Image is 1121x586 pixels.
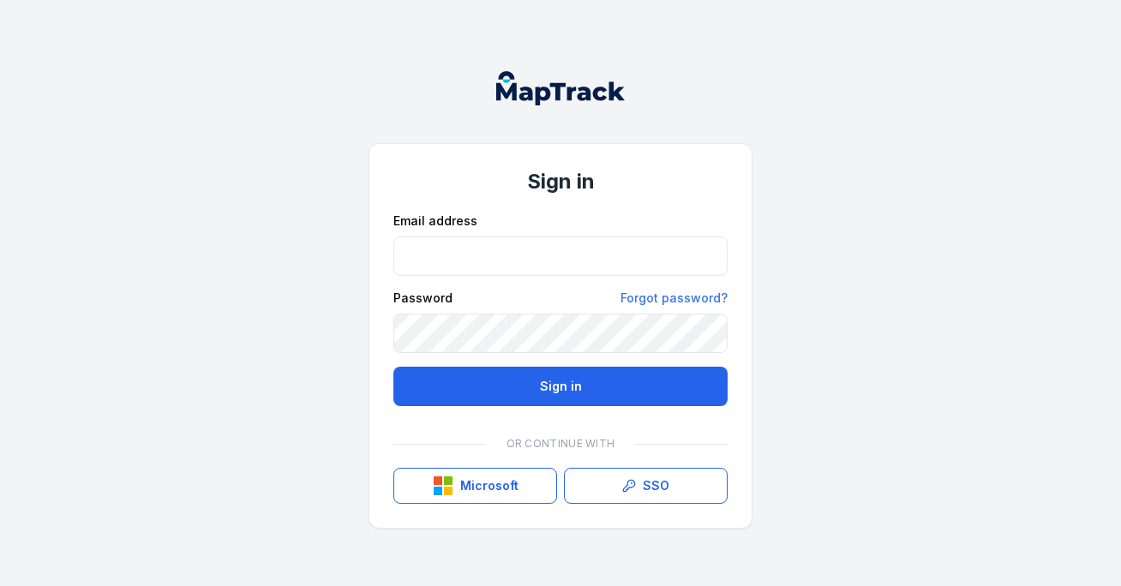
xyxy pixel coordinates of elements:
[564,468,728,504] a: SSO
[469,71,652,105] nav: Global
[393,168,728,195] h1: Sign in
[393,212,477,230] label: Email address
[620,290,728,307] a: Forgot password?
[393,290,453,307] label: Password
[393,427,728,461] div: Or continue with
[393,468,557,504] button: Microsoft
[393,367,728,406] button: Sign in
